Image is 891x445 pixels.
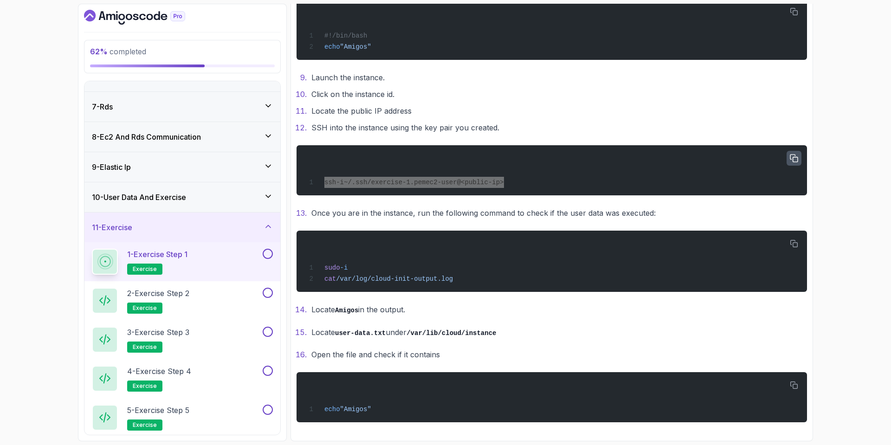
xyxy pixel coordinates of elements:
[92,161,131,173] h3: 9 - Elastic Ip
[92,192,186,203] h3: 10 - User Data And Exercise
[84,10,207,25] a: Dashboard
[344,179,426,186] span: ~/.ssh/exercise-1.pem
[340,406,371,413] span: "Amigos"
[309,206,807,219] li: Once you are in the instance, run the following command to check if the user data was executed:
[309,104,807,117] li: Locate the public IP address
[127,405,189,416] p: 5 - Exercise Step 5
[90,47,146,56] span: completed
[500,179,504,186] span: >
[84,213,280,242] button: 11-Exercise
[84,182,280,212] button: 10-User Data And Exercise
[127,327,189,338] p: 3 - Exercise Step 3
[133,304,157,312] span: exercise
[336,275,453,283] span: /var/log/cloud-init-output.log
[336,179,344,186] span: -i
[309,121,807,134] li: SSH into the instance using the key pair you created.
[84,92,280,122] button: 7-Rds
[407,329,496,337] code: /var/lib/cloud/instance
[92,249,273,275] button: 1-Exercise Step 1exercise
[496,179,500,186] span: p
[309,88,807,101] li: Click on the instance id.
[311,326,807,339] p: Locate under
[324,275,336,283] span: cat
[92,288,273,314] button: 2-Exercise Step 2exercise
[465,179,496,186] span: public-i
[127,249,187,260] p: 1 - Exercise Step 1
[133,265,157,273] span: exercise
[92,222,132,233] h3: 11 - Exercise
[461,179,465,186] span: <
[127,366,191,377] p: 4 - Exercise Step 4
[309,71,807,84] li: Launch the instance.
[92,366,273,392] button: 4-Exercise Step 4exercise
[92,327,273,353] button: 3-Exercise Step 3exercise
[426,179,461,186] span: ec2-user@
[84,122,280,152] button: 8-Ec2 And Rds Communication
[335,329,386,337] code: user-data.txt
[84,152,280,182] button: 9-Elastic Ip
[92,405,273,431] button: 5-Exercise Step 5exercise
[311,303,807,316] p: Locate in the output.
[324,264,340,271] span: sudo
[324,179,336,186] span: ssh
[133,421,157,429] span: exercise
[92,101,113,112] h3: 7 - Rds
[311,348,807,361] p: Open the file and check if it contains
[335,307,358,314] code: Amigos
[340,264,348,271] span: -i
[340,43,371,51] span: "Amigos"
[133,382,157,390] span: exercise
[127,288,189,299] p: 2 - Exercise Step 2
[133,343,157,351] span: exercise
[324,43,340,51] span: echo
[324,406,340,413] span: echo
[92,131,201,142] h3: 8 - Ec2 And Rds Communication
[90,47,108,56] span: 62 %
[324,32,367,39] span: #!/bin/bash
